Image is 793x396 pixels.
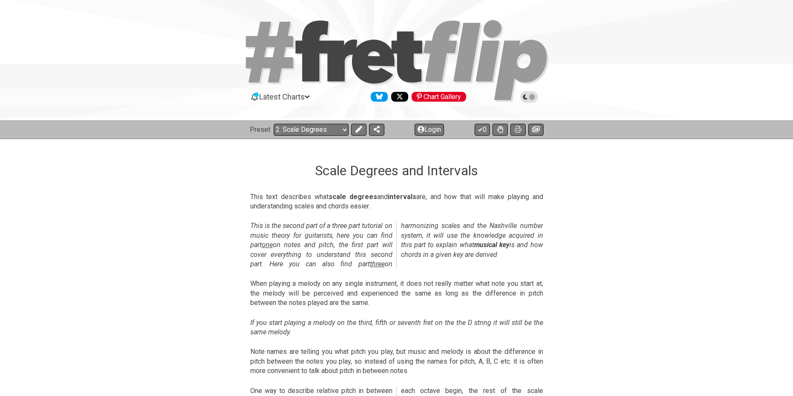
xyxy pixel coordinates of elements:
[250,192,543,211] p: This text describes what and are, and how that will make playing and understanding scales and cho...
[351,124,366,136] button: Edit Preset
[524,93,534,101] span: Toggle light / dark theme
[475,124,490,136] button: 0
[329,193,377,201] strong: scale degrees
[415,124,444,136] button: Login
[492,124,508,136] button: Toggle Dexterity for all fretkits
[250,222,543,268] em: This is the second part of a three part tutorial on music theory for guitarists, here you can fin...
[250,319,543,336] em: If you start playing a melody on the third, fifth or seventh fret on the the D string it will sti...
[262,241,273,249] span: one
[274,124,349,136] select: Preset
[474,241,510,249] strong: musical key
[250,347,543,376] p: Note names are telling you what pitch you play, but music and melody is about the difference in p...
[412,92,466,102] div: Chart Gallery
[528,124,544,136] button: Create image
[388,92,408,102] a: Follow #fretflip at X
[388,193,416,201] strong: intervals
[259,92,305,101] span: Latest Charts
[370,260,385,268] span: three
[315,162,478,179] h1: Scale Degrees and Intervals
[408,92,466,102] a: #fretflip at Pinterest
[367,92,388,102] a: Follow #fretflip at Bluesky
[250,279,543,308] p: When playing a melody on any single instrument, it does not really matter what note you start at,...
[510,124,526,136] button: Print
[369,124,384,136] button: Share Preset
[250,125,270,134] span: Preset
